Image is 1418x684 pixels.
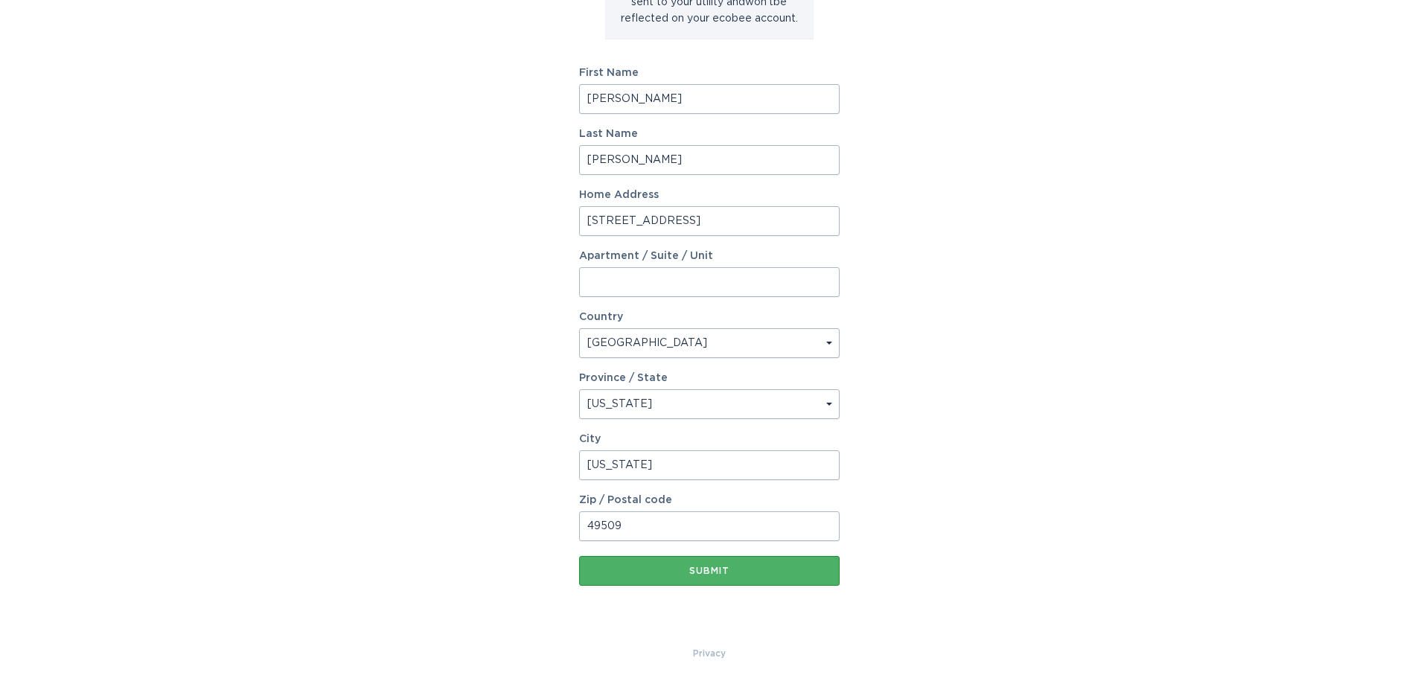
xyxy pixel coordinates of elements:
button: Submit [579,556,840,586]
label: Province / State [579,373,668,383]
div: Submit [587,566,832,575]
a: Privacy Policy & Terms of Use [693,645,726,662]
label: Zip / Postal code [579,495,840,505]
label: City [579,434,840,444]
label: Last Name [579,129,840,139]
label: First Name [579,68,840,78]
label: Home Address [579,190,840,200]
label: Apartment / Suite / Unit [579,251,840,261]
label: Country [579,312,623,322]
